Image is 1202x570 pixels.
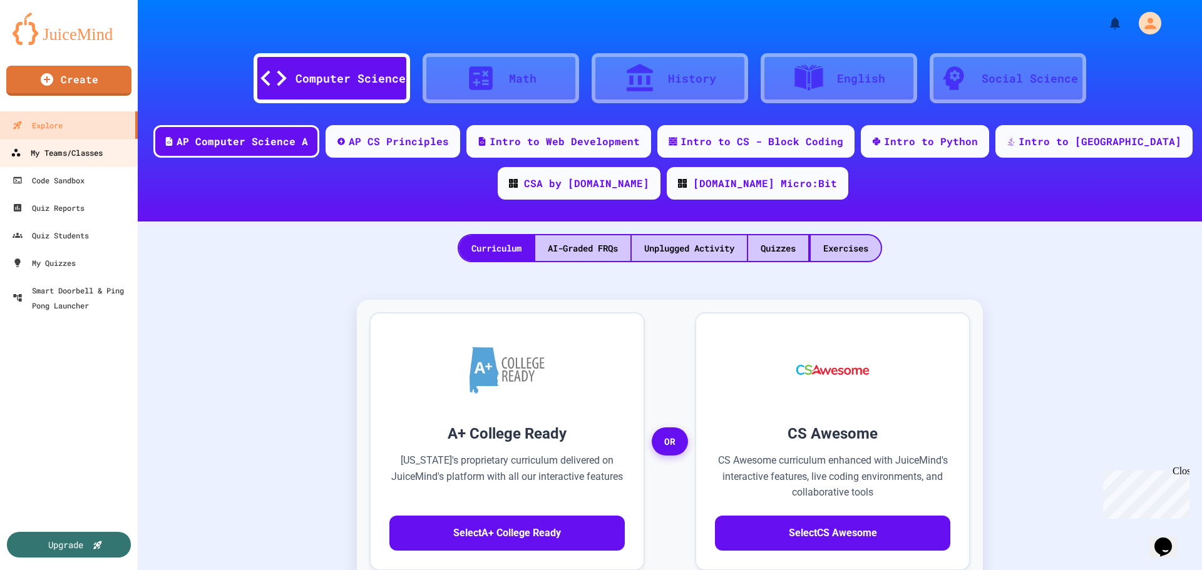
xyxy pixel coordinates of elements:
div: [DOMAIN_NAME] Micro:Bit [693,176,837,191]
div: Intro to CS - Block Coding [681,134,843,149]
iframe: chat widget [1149,520,1189,557]
div: Intro to [GEOGRAPHIC_DATA] [1019,134,1181,149]
div: My Quizzes [13,255,76,270]
div: Computer Science [295,70,406,87]
h3: A+ College Ready [389,422,625,445]
div: AI-Graded FRQs [535,235,630,261]
div: Explore [13,118,63,133]
div: AP CS Principles [349,134,449,149]
div: Math [509,70,537,87]
div: AP Computer Science A [177,134,308,149]
img: logo-orange.svg [13,13,125,45]
div: My Teams/Classes [11,145,103,161]
div: Quizzes [748,235,808,261]
div: Intro to Web Development [490,134,640,149]
img: CODE_logo_RGB.png [678,179,687,188]
p: [US_STATE]'s proprietary curriculum delivered on JuiceMind's platform with all our interactive fe... [389,452,625,501]
div: Exercises [811,235,881,261]
span: OR [652,427,688,456]
div: Upgrade [48,538,83,551]
img: CS Awesome [784,332,882,407]
div: Code Sandbox [13,173,85,188]
div: History [668,70,716,87]
div: CSA by [DOMAIN_NAME] [524,176,649,191]
div: Curriculum [459,235,534,261]
p: CS Awesome curriculum enhanced with JuiceMind's interactive features, live coding environments, a... [715,452,950,501]
div: My Notifications [1084,13,1126,34]
div: Social Science [982,70,1078,87]
div: My Account [1126,9,1164,38]
iframe: chat widget [1098,466,1189,519]
img: CODE_logo_RGB.png [509,179,518,188]
div: Intro to Python [884,134,978,149]
div: Quiz Reports [13,200,85,215]
div: English [837,70,885,87]
button: SelectA+ College Ready [389,516,625,551]
h3: CS Awesome [715,422,950,445]
div: Smart Doorbell & Ping Pong Launcher [13,283,133,313]
div: Unplugged Activity [632,235,747,261]
img: A+ College Ready [470,347,545,394]
button: SelectCS Awesome [715,516,950,551]
div: Quiz Students [13,228,89,243]
div: Chat with us now!Close [5,5,86,79]
a: Create [6,66,131,96]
